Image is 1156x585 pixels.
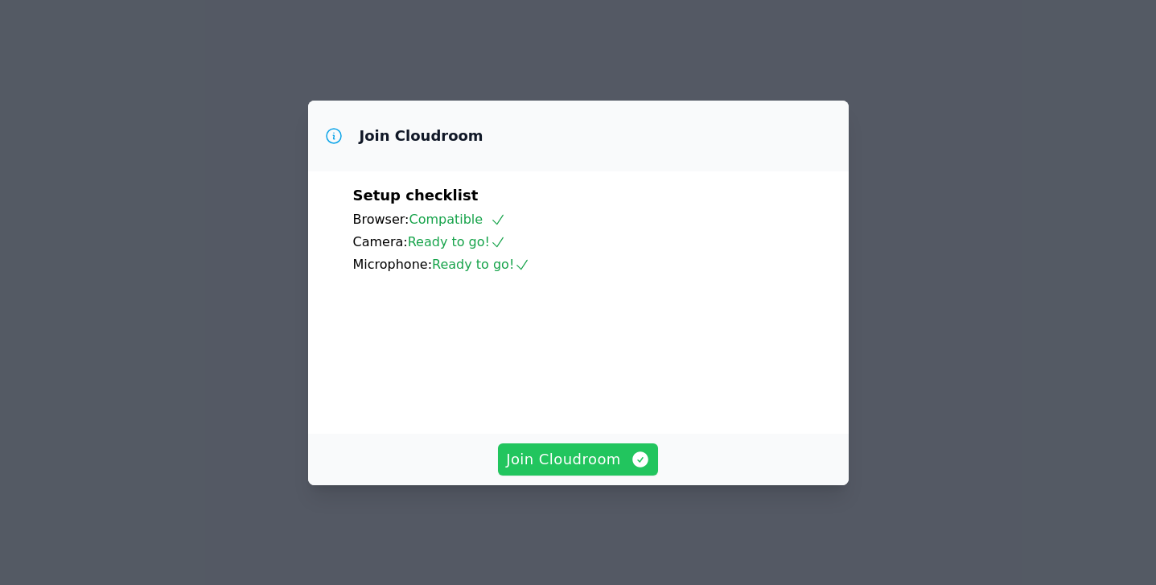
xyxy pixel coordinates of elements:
span: Browser: [353,212,409,227]
span: Microphone: [353,257,433,272]
span: Setup checklist [353,187,479,204]
span: Ready to go! [432,257,530,272]
button: Join Cloudroom [498,443,658,476]
span: Compatible [409,212,506,227]
span: Ready to go! [408,234,506,249]
span: Camera: [353,234,408,249]
span: Join Cloudroom [506,448,650,471]
h3: Join Cloudroom [360,126,483,146]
